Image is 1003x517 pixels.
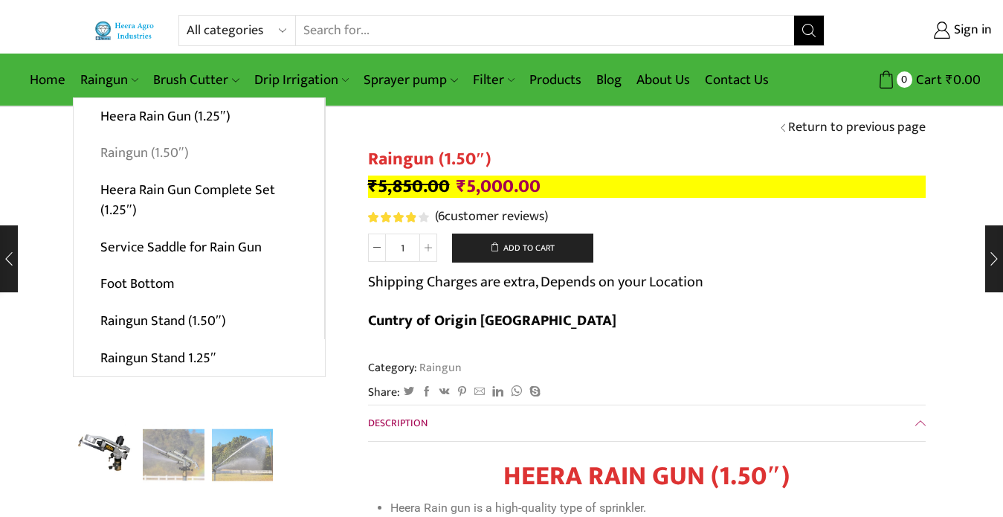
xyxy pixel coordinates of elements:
button: Search button [794,16,824,45]
a: (6customer reviews) [435,208,548,227]
span: Share: [368,384,400,401]
a: Sprayer pump [356,62,465,97]
a: Filter [465,62,522,97]
bdi: 5,850.00 [368,171,450,202]
span: ₹ [368,171,378,202]
span: 0 [897,71,912,87]
span: ₹ [946,68,953,91]
li: 3 / 3 [212,424,274,484]
span: Rated out of 5 based on customer ratings [368,212,416,222]
a: Contact Us [697,62,776,97]
a: Description [368,405,926,441]
a: p2 [212,424,274,486]
input: Product quantity [386,234,419,262]
img: Heera Raingun 1.50 [74,422,136,484]
strong: HEERA RAIN GUN (1.50″) [503,454,790,498]
h1: Raingun (1.50″) [368,149,926,170]
a: p1 [143,424,204,486]
span: Cart [912,70,942,90]
a: Heera Rain Gun Complete Set (1.25″) [74,172,324,229]
a: 0 Cart ₹0.00 [839,66,981,94]
a: Heera Rain Gun (1.25″) [74,98,324,135]
a: Raingun [73,62,146,97]
li: 2 / 3 [143,424,204,484]
a: Raingun [417,358,462,377]
span: Description [368,414,428,431]
span: 6 [368,212,431,222]
span: 6 [438,205,445,228]
bdi: 0.00 [946,68,981,91]
li: 1 / 3 [74,424,136,484]
bdi: 5,000.00 [457,171,541,202]
a: Raingun (1.50″) [74,135,324,172]
a: Raingun Stand (1.50″) [74,303,324,340]
a: Service Saddle for Rain Gun [74,228,324,266]
a: About Us [629,62,697,97]
button: Add to cart [452,234,593,263]
span: ₹ [457,171,466,202]
a: Return to previous page [788,118,926,138]
span: Category: [368,359,462,376]
p: Shipping Charges are extra, Depends on your Location [368,270,703,294]
a: Foot Bottom [74,266,324,303]
div: Rated 4.00 out of 5 [368,212,428,222]
input: Search for... [296,16,794,45]
a: Brush Cutter [146,62,246,97]
a: Blog [589,62,629,97]
b: Cuntry of Origin [GEOGRAPHIC_DATA] [368,308,616,333]
a: Sign in [847,17,992,44]
a: Raingun Stand 1.25″ [74,339,325,376]
span: Sign in [950,21,992,40]
a: Drip Irrigation [247,62,356,97]
a: Home [22,62,73,97]
a: Products [522,62,589,97]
